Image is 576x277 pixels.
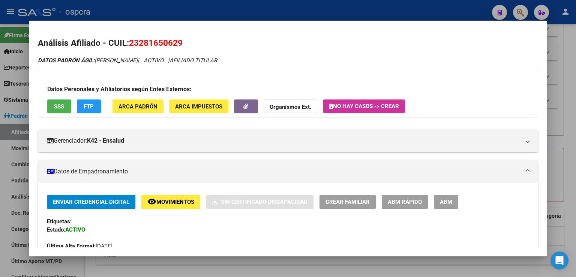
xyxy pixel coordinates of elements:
[47,243,112,250] span: [DATE]
[47,243,96,250] strong: Última Alta Formal:
[47,136,520,145] mat-panel-title: Gerenciador:
[47,85,529,94] h3: Datos Personales y Afiliatorios según Entes Externos:
[169,57,217,64] span: AFILIADO TITULAR
[169,99,228,113] button: ARCA Impuestos
[47,218,72,225] strong: Etiquetas:
[47,99,71,113] button: SSS
[325,199,370,206] span: Crear Familiar
[38,57,217,64] i: | ACTIVO |
[47,226,65,233] strong: Estado:
[65,226,85,233] strong: ACTIVO
[270,104,311,110] strong: Organismos Ext.
[84,103,94,110] span: FTP
[141,195,200,209] button: Movimientos
[87,136,124,145] strong: K42 - Ensalud
[221,199,307,206] span: Sin Certificado Discapacidad
[54,103,64,110] span: SSS
[118,103,157,110] span: ARCA Padrón
[147,197,156,206] mat-icon: remove_red_eye
[38,57,94,64] strong: DATOS PADRÓN ÁGIL:
[329,103,399,110] span: No hay casos -> Crear
[323,99,405,113] button: No hay casos -> Crear
[264,99,317,113] button: Organismos Ext.
[388,199,422,206] span: ABM Rápido
[47,195,135,209] button: Enviar Credencial Digital
[38,160,538,183] mat-expansion-panel-header: Datos de Empadronamiento
[129,38,183,48] span: 23281650629
[550,251,568,269] div: Open Intercom Messenger
[112,99,163,113] button: ARCA Padrón
[38,129,538,152] mat-expansion-panel-header: Gerenciador:K42 - Ensalud
[382,195,428,209] button: ABM Rápido
[47,167,520,176] mat-panel-title: Datos de Empadronamiento
[38,57,138,64] span: [PERSON_NAME]
[440,199,452,206] span: ABM
[206,195,313,209] button: Sin Certificado Discapacidad
[434,195,458,209] button: ABM
[53,199,129,206] span: Enviar Credencial Digital
[156,199,194,206] span: Movimientos
[175,103,222,110] span: ARCA Impuestos
[77,99,101,113] button: FTP
[319,195,376,209] button: Crear Familiar
[38,37,538,50] h2: Análisis Afiliado - CUIL:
